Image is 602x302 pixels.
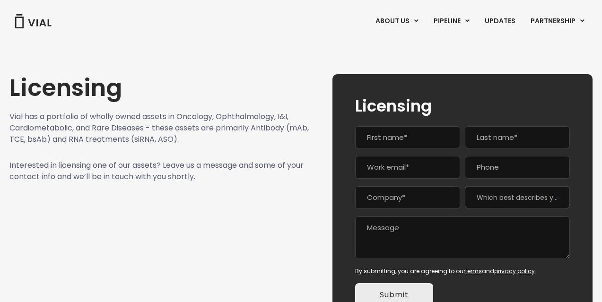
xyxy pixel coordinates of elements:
input: Phone [465,156,570,179]
p: Interested in licensing one of our assets? Leave us a message and some of your contact info and w... [9,160,309,182]
a: privacy policy [494,267,535,275]
img: Vial Logo [14,14,52,28]
input: First name* [355,126,460,149]
a: UPDATES [477,13,523,29]
span: Which best describes you?* [465,186,570,208]
h2: Licensing [355,97,570,115]
a: PARTNERSHIPMenu Toggle [523,13,592,29]
input: Company* [355,186,460,209]
div: By submitting, you are agreeing to our and [355,267,570,276]
a: ABOUT USMenu Toggle [368,13,426,29]
input: Last name* [465,126,570,149]
a: terms [465,267,482,275]
input: Work email* [355,156,460,179]
h1: Licensing [9,74,309,102]
a: PIPELINEMenu Toggle [426,13,477,29]
p: Vial has a portfolio of wholly owned assets in Oncology, Ophthalmology, I&I, Cardiometabolic, and... [9,111,309,145]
